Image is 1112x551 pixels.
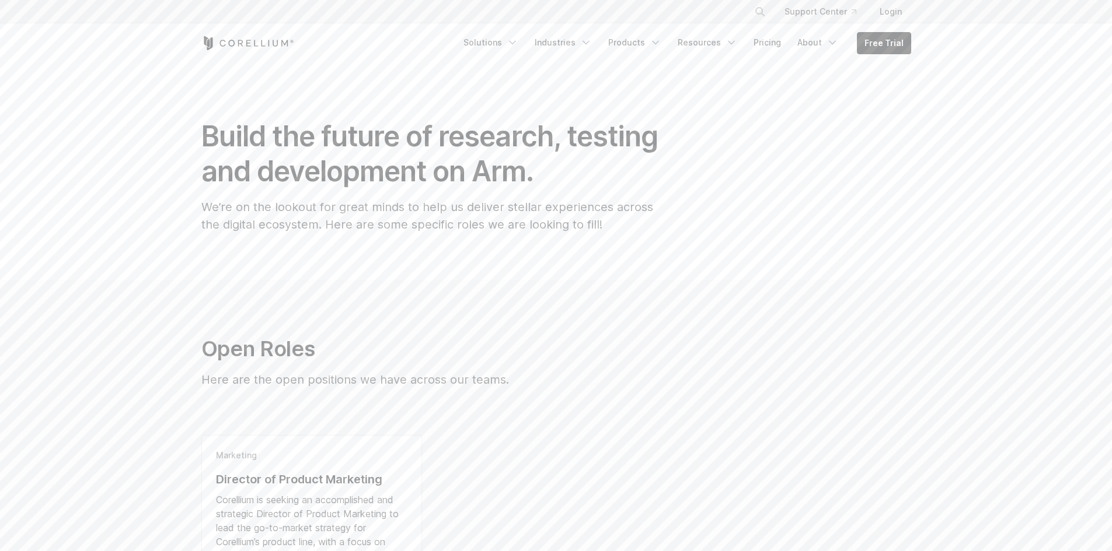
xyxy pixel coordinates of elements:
p: Here are the open positions we have across our teams. [201,371,728,388]
a: Resources [671,32,744,53]
p: We’re on the lookout for great minds to help us deliver stellar experiences across the digital ec... [201,198,668,233]
a: Products [601,32,668,53]
div: Marketing [216,450,408,461]
div: Director of Product Marketing [216,471,408,488]
a: Pricing [747,32,788,53]
div: Navigation Menu [740,1,911,22]
button: Search [750,1,771,22]
h1: Build the future of research, testing and development on Arm. [201,119,668,189]
a: About [790,32,845,53]
a: Corellium Home [201,36,294,50]
div: Navigation Menu [456,32,911,54]
a: Solutions [456,32,525,53]
a: Free Trial [857,33,911,54]
a: Support Center [775,1,866,22]
h2: Open Roles [201,336,728,362]
a: Industries [528,32,599,53]
a: Login [870,1,911,22]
